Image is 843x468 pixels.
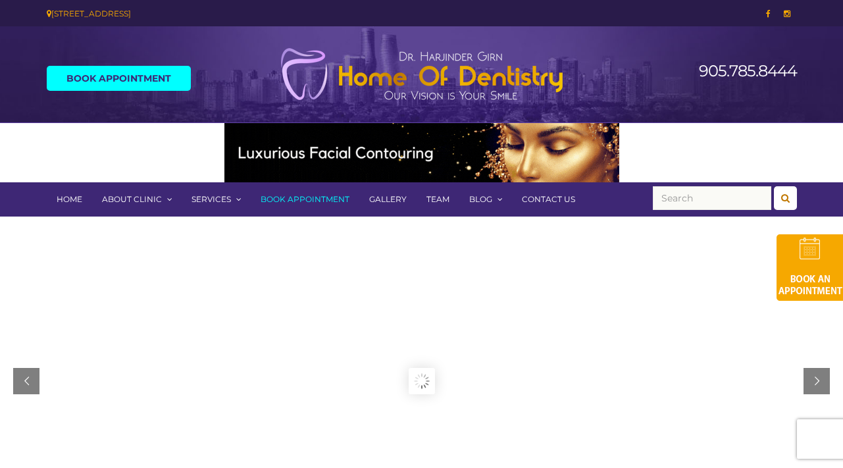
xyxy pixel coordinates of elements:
[699,61,797,80] a: 905.785.8444
[92,182,182,217] a: About Clinic
[359,182,417,217] a: Gallery
[224,123,619,182] img: Medspa-Banner-Virtual-Consultation-2-1.gif
[459,182,512,217] a: Blog
[417,182,459,217] a: Team
[777,234,843,301] img: book-an-appointment-hod-gld.png
[653,186,771,210] input: Search
[182,182,251,217] a: Services
[47,66,191,91] a: Book Appointment
[47,7,412,20] div: [STREET_ADDRESS]
[47,182,92,217] a: Home
[251,182,359,217] a: Book Appointment
[274,47,570,101] img: Home of Dentistry
[512,182,585,217] a: Contact Us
